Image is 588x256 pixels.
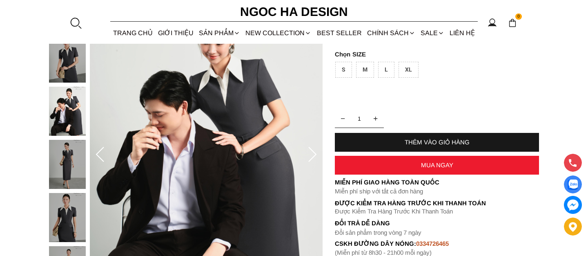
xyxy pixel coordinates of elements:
div: SẢN PHẨM [196,22,243,44]
h6: Đổi trả dễ dàng [335,220,539,227]
input: Quantity input [335,110,384,127]
div: S [335,62,352,78]
font: cskh đường dây nóng: [335,240,416,247]
div: L [378,62,394,78]
font: 0334726465 [416,240,449,247]
div: THÊM VÀO GIỎ HÀNG [335,139,539,146]
p: SIZE [335,51,539,58]
div: Chính sách [364,22,418,44]
a: Ngoc Ha Design [233,2,355,22]
a: SALE [418,22,447,44]
a: LIÊN HỆ [447,22,478,44]
font: (Miễn phí từ 8h30 - 21h00 mỗi ngày) [335,249,432,256]
font: Đổi sản phẩm trong vòng 7 ngày [335,229,421,236]
a: messenger [564,196,582,214]
a: TRANG CHỦ [110,22,155,44]
img: Aline Dress_ Đầm Bút Chì Màu Ghi Mix Cổ Trắng D1014_mini_4 [49,193,86,242]
div: XL [399,62,419,78]
a: GIỚI THIỆU [155,22,196,44]
a: BEST SELLER [314,22,364,44]
font: Miễn phí ship với tất cả đơn hàng [335,188,423,195]
div: MUA NGAY [335,162,539,168]
img: Display image [568,180,578,190]
img: Aline Dress_ Đầm Bút Chì Màu Ghi Mix Cổ Trắng D1014_mini_1 [49,34,86,83]
a: NEW COLLECTION [243,22,314,44]
div: M [356,62,374,78]
span: 0 [515,13,522,20]
p: Được Kiểm Tra Hàng Trước Khi Thanh Toán [335,208,539,215]
img: Aline Dress_ Đầm Bút Chì Màu Ghi Mix Cổ Trắng D1014_mini_3 [49,140,86,189]
a: Display image [564,175,582,193]
font: Miễn phí giao hàng toàn quốc [335,179,439,186]
img: img-CART-ICON-ksit0nf1 [508,18,517,27]
img: Aline Dress_ Đầm Bút Chì Màu Ghi Mix Cổ Trắng D1014_mini_2 [49,87,86,136]
p: Được Kiểm Tra Hàng Trước Khi Thanh Toán [335,200,539,207]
